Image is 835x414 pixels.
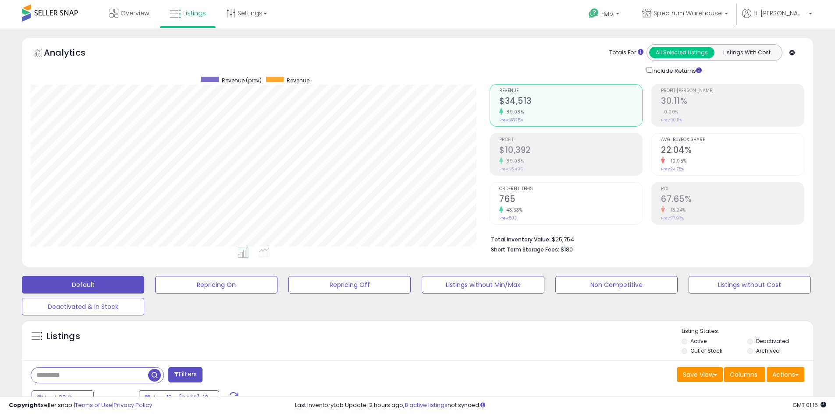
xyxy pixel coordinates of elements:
button: Columns [724,367,765,382]
small: Prev: 24.75% [661,166,684,172]
h2: $34,513 [499,96,642,108]
small: Prev: 77.97% [661,216,684,221]
span: Revenue (prev) [222,77,262,84]
a: Hi [PERSON_NAME] [742,9,812,28]
span: Spectrum Warehouse [654,9,722,18]
label: Active [690,337,707,345]
li: $25,754 [491,234,798,244]
span: Compared to: [95,394,135,403]
small: Prev: $5,496 [499,166,523,172]
span: Avg. Buybox Share [661,138,804,142]
small: 0.00% [661,109,679,115]
h5: Listings [46,330,80,343]
i: Get Help [588,8,599,19]
button: Repricing On [155,276,277,294]
a: Privacy Policy [114,401,152,409]
small: Prev: $18,254 [499,117,523,123]
strong: Copyright [9,401,41,409]
button: Repricing Off [288,276,411,294]
small: Prev: 30.11% [661,117,682,123]
button: Last 30 Days [32,390,94,405]
span: Last 30 Days [45,393,83,402]
div: seller snap | | [9,401,152,410]
span: Hi [PERSON_NAME] [753,9,806,18]
small: -10.95% [665,158,687,164]
h2: 765 [499,194,642,206]
label: Deactivated [756,337,789,345]
h2: 30.11% [661,96,804,108]
h2: 22.04% [661,145,804,157]
a: 8 active listings [405,401,448,409]
h2: 67.65% [661,194,804,206]
span: Profit [PERSON_NAME] [661,88,804,93]
h5: Analytics [44,46,103,61]
small: Prev: 533 [499,216,517,221]
h2: $10,392 [499,145,642,157]
span: $180 [561,245,573,254]
button: Non Competitive [555,276,678,294]
div: Last InventoryLab Update: 2 hours ago, not synced. [295,401,826,410]
span: Listings [183,9,206,18]
b: Short Term Storage Fees: [491,246,559,253]
span: Jun-13 - [DATE]-12 [152,393,208,402]
small: -13.24% [665,207,686,213]
button: Save View [677,367,723,382]
span: Columns [730,370,757,379]
small: 89.08% [503,158,524,164]
button: Jun-13 - [DATE]-12 [139,390,219,405]
button: Listings With Cost [714,47,779,58]
a: Terms of Use [75,401,112,409]
span: Revenue [499,88,642,93]
b: Total Inventory Value: [491,236,551,243]
span: ROI [661,187,804,191]
button: Actions [767,367,804,382]
button: Listings without Min/Max [422,276,544,294]
small: 43.53% [503,207,522,213]
p: Listing States: [682,327,813,336]
span: Revenue [287,77,309,84]
button: Listings without Cost [689,276,811,294]
small: 89.08% [503,109,524,115]
span: 2025-08-13 01:15 GMT [792,401,826,409]
a: Help [582,1,628,28]
button: Default [22,276,144,294]
button: Deactivated & In Stock [22,298,144,315]
div: Totals For [609,49,643,57]
button: Filters [168,367,203,382]
button: All Selected Listings [649,47,714,58]
div: Include Returns [640,65,712,75]
label: Archived [756,347,780,354]
span: Profit [499,138,642,142]
span: Overview [121,9,149,18]
span: Ordered Items [499,187,642,191]
span: Help [601,10,613,18]
label: Out of Stock [690,347,722,354]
